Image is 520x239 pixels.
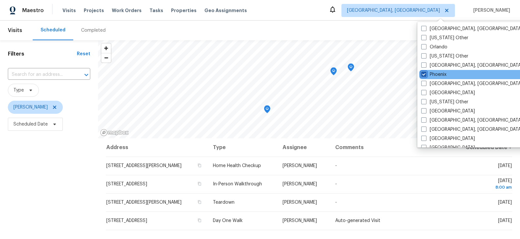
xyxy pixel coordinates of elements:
[498,163,512,168] span: [DATE]
[421,145,475,151] label: [GEOGRAPHIC_DATA]
[348,63,354,74] div: Map marker
[100,129,129,136] a: Mapbox homepage
[498,200,512,205] span: [DATE]
[101,43,111,53] button: Zoom in
[283,163,317,168] span: [PERSON_NAME]
[77,51,90,57] div: Reset
[84,7,104,14] span: Projects
[98,40,520,138] canvas: Map
[197,199,202,205] button: Copy Address
[213,218,243,223] span: Day One Walk
[13,87,24,94] span: Type
[106,138,208,157] th: Address
[106,163,182,168] span: [STREET_ADDRESS][PERSON_NAME]
[197,162,202,168] button: Copy Address
[457,179,512,191] span: [DATE]
[421,135,475,142] label: [GEOGRAPHIC_DATA]
[112,7,142,14] span: Work Orders
[204,7,247,14] span: Geo Assignments
[208,138,278,157] th: Type
[335,200,337,205] span: -
[421,53,468,60] label: [US_STATE] Other
[8,70,72,80] input: Search for an address...
[452,138,512,157] th: Scheduled Date ↑
[421,90,475,96] label: [GEOGRAPHIC_DATA]
[335,163,337,168] span: -
[347,7,440,14] span: [GEOGRAPHIC_DATA], [GEOGRAPHIC_DATA]
[335,218,380,223] span: Auto-generated Visit
[22,7,44,14] span: Maestro
[13,121,48,128] span: Scheduled Date
[264,105,270,115] div: Map marker
[421,35,468,41] label: [US_STATE] Other
[106,182,147,186] span: [STREET_ADDRESS]
[330,67,337,77] div: Map marker
[82,70,91,79] button: Open
[81,27,106,34] div: Completed
[13,104,48,111] span: [PERSON_NAME]
[421,71,446,78] label: Phoenix
[330,138,452,157] th: Comments
[421,44,447,50] label: Orlando
[197,217,202,223] button: Copy Address
[213,200,234,205] span: Teardown
[149,8,163,13] span: Tasks
[421,108,475,114] label: [GEOGRAPHIC_DATA]
[498,218,512,223] span: [DATE]
[106,218,147,223] span: [STREET_ADDRESS]
[421,99,468,105] label: [US_STATE] Other
[8,23,22,38] span: Visits
[335,182,337,186] span: -
[213,182,262,186] span: In-Person Walkthrough
[283,182,317,186] span: [PERSON_NAME]
[62,7,76,14] span: Visits
[8,51,77,57] h1: Filters
[277,138,330,157] th: Assignee
[171,7,197,14] span: Properties
[213,163,261,168] span: Home Health Checkup
[101,53,111,62] button: Zoom out
[283,200,317,205] span: [PERSON_NAME]
[471,7,510,14] span: [PERSON_NAME]
[283,218,317,223] span: [PERSON_NAME]
[197,181,202,187] button: Copy Address
[41,27,65,33] div: Scheduled
[106,200,182,205] span: [STREET_ADDRESS][PERSON_NAME]
[457,184,512,191] div: 8:00 am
